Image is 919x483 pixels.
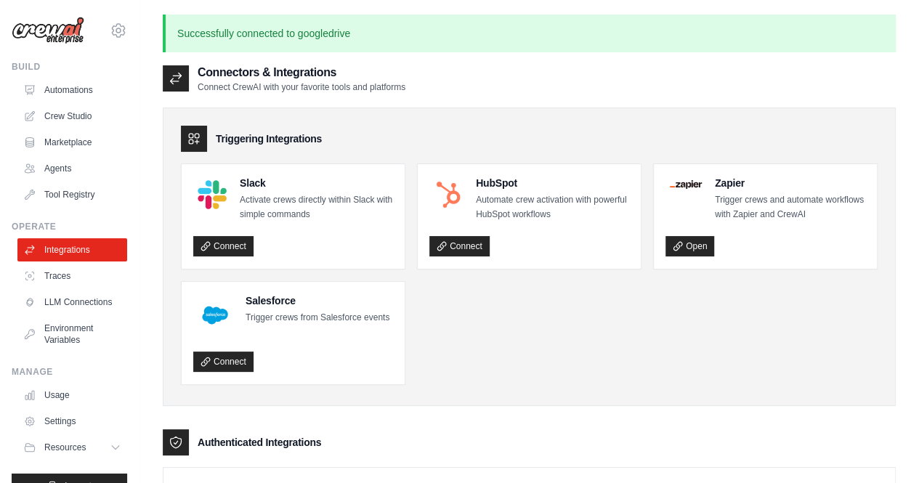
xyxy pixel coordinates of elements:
a: Agents [17,157,127,180]
img: HubSpot Logo [434,180,463,209]
a: Open [665,236,714,256]
p: Trigger crews from Salesforce events [246,311,389,325]
a: Connect [193,352,254,372]
h4: Slack [240,176,393,190]
h4: Salesforce [246,293,389,308]
a: Tool Registry [17,183,127,206]
a: Connect [193,236,254,256]
h4: HubSpot [476,176,629,190]
p: Automate crew activation with powerful HubSpot workflows [476,193,629,222]
h2: Connectors & Integrations [198,64,405,81]
img: Salesforce Logo [198,298,232,333]
p: Successfully connected to googledrive [163,15,896,52]
a: Settings [17,410,127,433]
div: Operate [12,221,127,232]
img: Zapier Logo [670,180,702,189]
a: Automations [17,78,127,102]
a: Environment Variables [17,317,127,352]
button: Resources [17,436,127,459]
p: Connect CrewAI with your favorite tools and platforms [198,81,405,93]
a: Crew Studio [17,105,127,128]
img: Slack Logo [198,180,227,209]
h4: Zapier [715,176,865,190]
a: Traces [17,264,127,288]
a: Integrations [17,238,127,261]
a: Connect [429,236,490,256]
p: Trigger crews and automate workflows with Zapier and CrewAI [715,193,865,222]
h3: Triggering Integrations [216,131,322,146]
a: Marketplace [17,131,127,154]
p: Activate crews directly within Slack with simple commands [240,193,393,222]
span: Resources [44,442,86,453]
div: Build [12,61,127,73]
a: LLM Connections [17,291,127,314]
a: Usage [17,383,127,407]
h3: Authenticated Integrations [198,435,321,450]
img: Logo [12,17,84,44]
div: Manage [12,366,127,378]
